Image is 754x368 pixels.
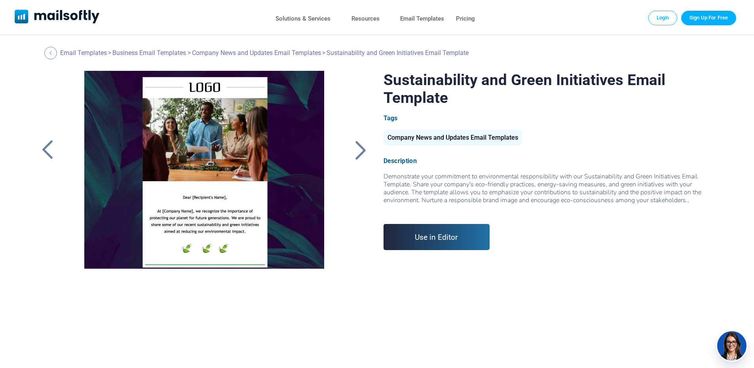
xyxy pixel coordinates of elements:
a: Mailsoftly [15,9,100,25]
a: Business Email Templates [112,49,186,57]
a: Use in Editor [384,224,490,250]
a: Sustainability and Green Initiatives Email Template [71,71,337,269]
a: Company News and Updates Email Templates [384,137,522,140]
a: Pricing [456,13,475,25]
a: Login [648,11,678,25]
div: Company News and Updates Email Templates [384,130,522,145]
a: Email Templates [60,49,107,57]
a: Back [44,47,59,59]
a: Resources [351,13,380,25]
a: Back [38,140,57,160]
a: Back [351,140,371,160]
div: Description [384,157,716,165]
a: Trial [681,11,736,25]
div: Tags [384,114,716,122]
span: Demonstrate your commitment to environmental responsibility with our Sustainability and Green Ini... [384,172,716,212]
h1: Sustainability and Green Initiatives Email Template [384,71,716,106]
a: Email Templates [400,13,444,25]
a: Company News and Updates Email Templates [192,49,321,57]
a: Solutions & Services [275,13,330,25]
